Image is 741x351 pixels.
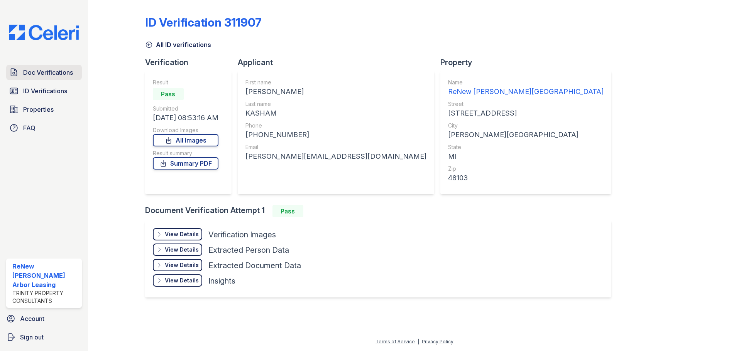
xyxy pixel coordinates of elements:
div: View Details [165,230,199,238]
div: [PHONE_NUMBER] [245,129,426,140]
div: [PERSON_NAME][GEOGRAPHIC_DATA] [448,129,604,140]
div: [DATE] 08:53:16 AM [153,113,218,123]
div: Last name [245,100,426,108]
a: All ID verifications [145,40,211,49]
span: Properties [23,105,54,114]
span: Account [20,314,44,323]
img: CE_Logo_Blue-a8612792a0a2168367f1c8372b55b34899dd931a85d93a1a3d3e32e68fde9ad4.png [3,25,85,40]
a: All Images [153,134,218,146]
span: ID Verifications [23,86,67,96]
div: ReNew [PERSON_NAME] Arbor Leasing [12,262,79,289]
div: Zip [448,165,604,173]
span: Sign out [20,333,44,342]
a: Sign out [3,329,85,345]
span: FAQ [23,123,36,133]
div: KASHAM [245,108,426,119]
a: ID Verifications [6,83,82,99]
div: Download Images [153,126,218,134]
a: Doc Verifications [6,65,82,80]
div: Verification Images [208,229,276,240]
div: [STREET_ADDRESS] [448,108,604,119]
div: | [418,339,419,344]
div: Name [448,79,604,86]
div: Verification [145,57,238,68]
a: Name ReNew [PERSON_NAME][GEOGRAPHIC_DATA] [448,79,604,97]
div: 48103 [448,173,604,183]
div: Email [245,143,426,151]
a: Properties [6,102,82,117]
div: View Details [165,277,199,284]
div: ID Verification 311907 [145,15,262,29]
div: [PERSON_NAME][EMAIL_ADDRESS][DOMAIN_NAME] [245,151,426,162]
div: Pass [272,205,303,217]
div: Extracted Document Data [208,260,301,271]
div: ReNew [PERSON_NAME][GEOGRAPHIC_DATA] [448,86,604,97]
a: Account [3,311,85,326]
a: Summary PDF [153,157,218,170]
div: Phone [245,122,426,129]
iframe: chat widget [709,320,733,343]
div: Applicant [238,57,440,68]
a: Privacy Policy [422,339,453,344]
div: City [448,122,604,129]
div: [PERSON_NAME] [245,86,426,97]
span: Doc Verifications [23,68,73,77]
div: Insights [208,275,235,286]
div: Pass [153,88,184,100]
div: State [448,143,604,151]
div: Street [448,100,604,108]
div: Result [153,79,218,86]
div: Extracted Person Data [208,245,289,255]
div: Trinity Property Consultants [12,289,79,305]
div: Result summary [153,149,218,157]
a: Terms of Service [376,339,415,344]
div: Document Verification Attempt 1 [145,205,617,217]
div: Submitted [153,105,218,113]
div: View Details [165,246,199,254]
div: MI [448,151,604,162]
div: View Details [165,261,199,269]
div: First name [245,79,426,86]
a: FAQ [6,120,82,136]
div: Property [440,57,617,68]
